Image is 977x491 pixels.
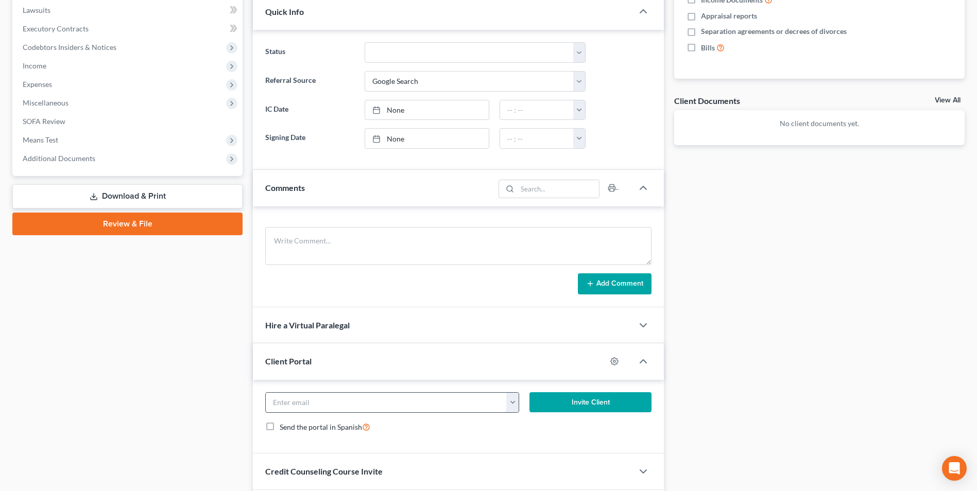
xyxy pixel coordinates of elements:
[265,356,312,366] span: Client Portal
[500,100,574,120] input: -- : --
[265,466,383,476] span: Credit Counseling Course Invite
[280,423,362,431] span: Send the portal in Spanish
[942,456,967,481] div: Open Intercom Messenger
[23,80,52,89] span: Expenses
[701,11,757,21] span: Appraisal reports
[365,129,489,148] a: None
[23,24,89,33] span: Executory Contracts
[265,320,350,330] span: Hire a Virtual Paralegal
[260,42,359,63] label: Status
[23,98,68,107] span: Miscellaneous
[365,100,489,120] a: None
[266,393,506,412] input: Enter email
[682,118,956,129] p: No client documents yet.
[14,112,243,131] a: SOFA Review
[935,97,961,104] a: View All
[14,20,243,38] a: Executory Contracts
[674,95,740,106] div: Client Documents
[265,183,305,192] span: Comments
[23,154,95,163] span: Additional Documents
[260,128,359,149] label: Signing Date
[517,180,599,198] input: Search...
[23,61,46,70] span: Income
[23,43,116,51] span: Codebtors Insiders & Notices
[12,213,243,235] a: Review & File
[23,135,58,144] span: Means Test
[701,26,847,37] span: Separation agreements or decrees of divorces
[23,6,50,14] span: Lawsuits
[260,100,359,120] label: IC Date
[578,273,652,295] button: Add Comment
[500,129,574,148] input: -- : --
[265,7,304,16] span: Quick Info
[260,71,359,92] label: Referral Source
[701,43,715,53] span: Bills
[12,184,243,208] a: Download & Print
[529,392,652,413] button: Invite Client
[14,1,243,20] a: Lawsuits
[23,117,65,126] span: SOFA Review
